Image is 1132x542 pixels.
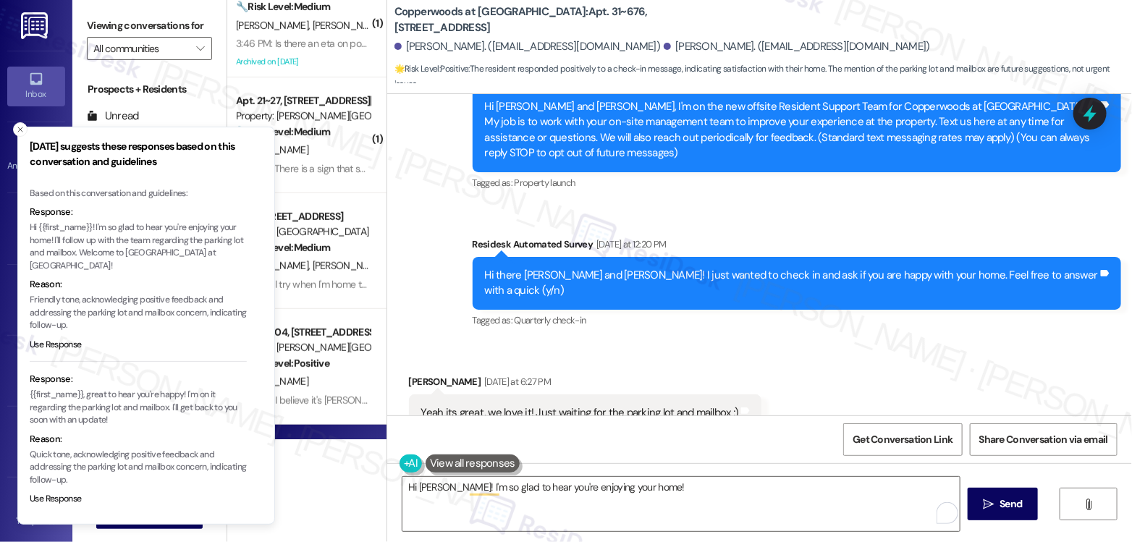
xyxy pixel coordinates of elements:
[93,37,189,60] input: All communities
[473,237,1121,257] div: Residesk Automated Survey
[30,449,247,487] p: Quick tone, acknowledging positive feedback and addressing the parking lot and mailbox concern, i...
[236,224,370,240] div: Property: [GEOGRAPHIC_DATA]
[236,375,308,388] span: [PERSON_NAME]
[514,177,575,189] span: Property launch
[235,53,371,71] div: Archived on [DATE]
[87,109,139,124] div: Unread
[485,268,1098,299] div: Hi there [PERSON_NAME] and [PERSON_NAME]! I just wanted to check in and ask if you are happy with...
[30,372,247,386] div: Response:
[1000,496,1022,512] span: Send
[30,205,247,219] div: Response:
[30,139,247,169] h3: [DATE] suggests these responses based on this conversation and guidelines
[30,187,247,200] div: Based on this conversation and guidelines:
[485,99,1098,161] div: Hi [PERSON_NAME] and [PERSON_NAME], I'm on the new offsite Resident Support Team for Copperwoods ...
[236,241,330,254] strong: 🔧 Risk Level: Medium
[473,172,1121,193] div: Tagged as:
[1083,499,1094,510] i: 
[30,432,247,446] div: Reason:
[402,477,960,531] textarea: To enrich screen reader interactions, please activate Accessibility in Grammarly extension settings
[196,43,204,54] i: 
[236,394,396,407] div: 11:48 AM: I believe it's [PERSON_NAME]
[236,143,308,156] span: [PERSON_NAME]
[853,432,953,447] span: Get Conversation Link
[473,310,1121,331] div: Tagged as:
[72,82,227,97] div: Prospects + Residents
[421,405,739,420] div: Yeah its great, we love it! Just waiting for the parking lot and mailbox ;)
[7,351,65,390] a: Buildings
[979,432,1108,447] span: Share Conversation via email
[236,109,370,124] div: Property: [PERSON_NAME][GEOGRAPHIC_DATA] Townhomes
[236,19,313,32] span: [PERSON_NAME]
[664,39,930,54] div: [PERSON_NAME]. ([EMAIL_ADDRESS][DOMAIN_NAME])
[983,499,994,510] i: 
[13,122,28,137] button: Close toast
[7,423,65,462] a: Leads
[7,280,65,319] a: Insights •
[30,221,247,272] p: Hi {{first_name}}! I'm so glad to hear you're enjoying your home! I'll follow up with the team re...
[87,14,212,37] label: Viewing conversations for
[236,37,409,50] div: 3:46 PM: Is there an eta on pool repairs??
[970,423,1118,456] button: Share Conversation via email
[236,209,370,224] div: Apt. [STREET_ADDRESS]
[481,374,551,389] div: [DATE] at 6:27 PM
[236,125,330,138] strong: 🔧 Risk Level: Medium
[30,389,247,427] p: {{first_name}}, great to hear you're happy! I'm on it regarding the parking lot and mailbox. I'll...
[843,423,962,456] button: Get Conversation Link
[236,357,329,370] strong: 🌟 Risk Level: Positive
[593,237,666,252] div: [DATE] at 12:20 PM
[236,93,370,109] div: Apt. 21~27, [STREET_ADDRESS][PERSON_NAME]
[7,494,65,533] a: Templates •
[968,488,1038,520] button: Send
[312,19,384,32] span: [PERSON_NAME]
[394,63,469,75] strong: 🌟 Risk Level: Positive
[514,314,586,326] span: Quarterly check-in
[394,4,684,35] b: Copperwoods at [GEOGRAPHIC_DATA]: Apt. 31~676, [STREET_ADDRESS]
[312,259,384,272] span: [PERSON_NAME]
[30,339,82,352] button: Use Response
[30,294,247,332] p: Friendly tone, acknowledging positive feedback and addressing the parking lot and mailbox concern...
[236,325,370,340] div: Apt. 09~04, [STREET_ADDRESS][PERSON_NAME]
[236,340,370,355] div: Property: [PERSON_NAME][GEOGRAPHIC_DATA] Townhomes
[30,493,82,506] button: Use Response
[7,67,65,106] a: Inbox
[394,39,661,54] div: [PERSON_NAME]. ([EMAIL_ADDRESS][DOMAIN_NAME])
[394,62,1132,93] span: : The resident responded positively to a check-in message, indicating satisfaction with their hom...
[30,277,247,292] div: Reason:
[7,209,65,248] a: Site Visit •
[21,12,51,39] img: ResiDesk Logo
[409,374,762,394] div: [PERSON_NAME]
